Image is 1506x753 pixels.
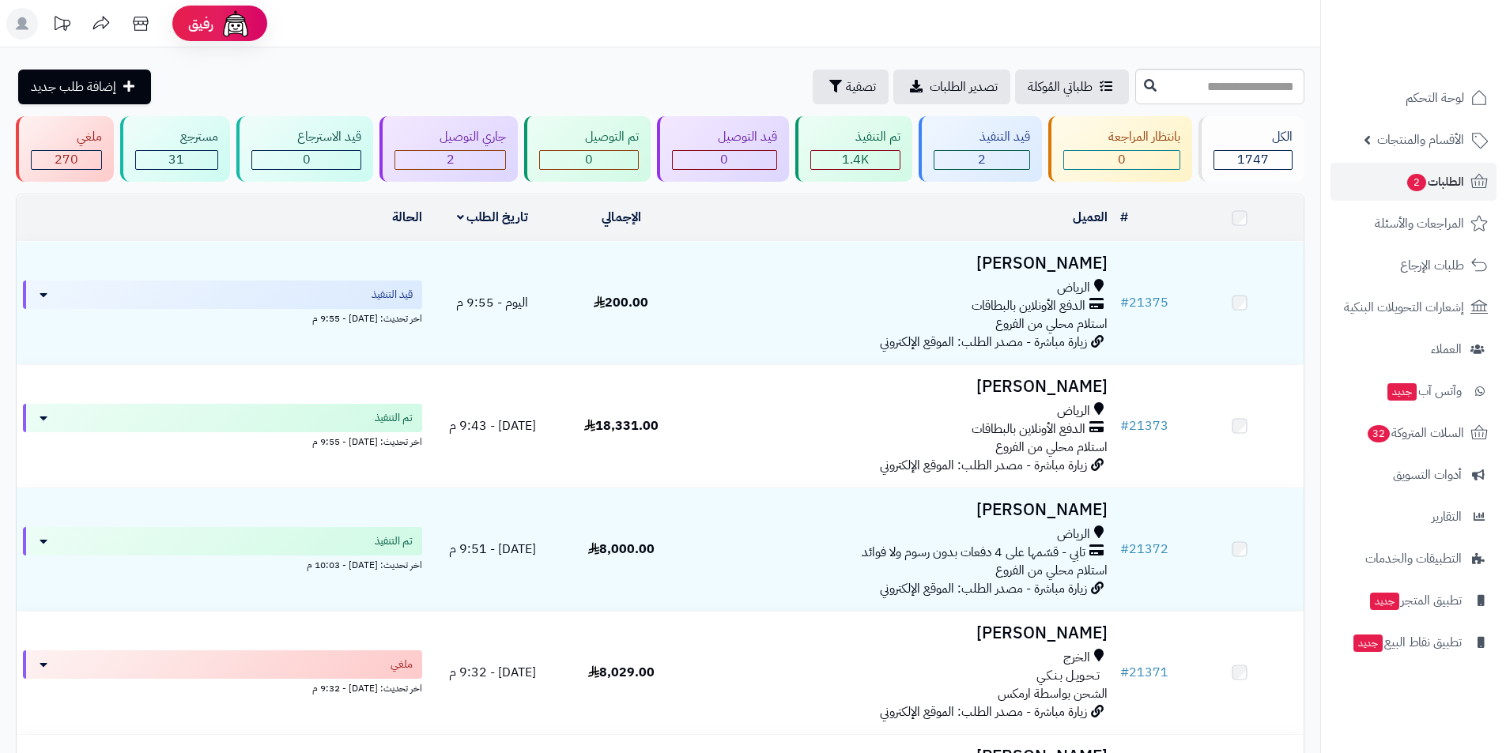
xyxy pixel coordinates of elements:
span: الدفع الأونلاين بالبطاقات [972,420,1085,439]
span: 8,000.00 [588,540,655,559]
a: وآتس آبجديد [1330,372,1497,410]
span: قيد التنفيذ [372,287,413,303]
span: الشحن بواسطة ارمكس [998,684,1108,703]
a: لوحة التحكم [1330,79,1497,117]
span: 2 [447,150,455,169]
button: تصفية [813,70,889,104]
span: اليوم - 9:55 م [456,293,528,312]
span: التطبيقات والخدمات [1365,548,1462,570]
span: رفيق [188,14,213,33]
div: 0 [1064,151,1180,169]
a: تطبيق المتجرجديد [1330,582,1497,619]
span: التقارير [1432,506,1462,528]
span: زيارة مباشرة - مصدر الطلب: الموقع الإلكتروني [880,456,1087,475]
span: الخرج [1063,649,1090,667]
span: تم التنفيذ [375,410,413,426]
img: ai-face.png [220,8,251,40]
a: أدوات التسويق [1330,456,1497,494]
span: 31 [168,150,184,169]
div: اخر تحديث: [DATE] - 9:55 م [23,432,422,449]
a: قيد التنفيذ 2 [915,116,1045,182]
a: العميل [1073,208,1108,227]
div: اخر تحديث: [DATE] - 10:03 م [23,555,422,572]
h3: [PERSON_NAME] [692,378,1108,396]
span: زيارة مباشرة - مصدر الطلب: الموقع الإلكتروني [880,702,1087,721]
a: تصدير الطلبات [893,70,1010,104]
span: تطبيق المتجر [1368,589,1462,612]
div: قيد التنفيذ [934,128,1030,146]
div: اخر تحديث: [DATE] - 9:55 م [23,309,422,326]
a: الكل1747 [1195,116,1308,182]
a: تطبيق نقاط البيعجديد [1330,623,1497,661]
a: الحالة [392,208,422,227]
h3: [PERSON_NAME] [692,501,1108,519]
span: استلام محلي من الفروع [995,438,1108,457]
span: 0 [585,150,593,169]
span: 8,029.00 [588,663,655,682]
h3: [PERSON_NAME] [692,254,1108,273]
a: إشعارات التحويلات البنكية [1330,288,1497,326]
span: تصفية [846,77,876,96]
span: 0 [303,150,311,169]
span: تطبيق نقاط البيع [1352,631,1462,653]
span: 200.00 [594,293,648,312]
span: أدوات التسويق [1393,464,1462,486]
div: ملغي [31,128,102,146]
a: #21372 [1120,540,1168,559]
span: طلباتي المُوكلة [1028,77,1093,96]
div: 31 [136,151,218,169]
div: جاري التوصيل [394,128,507,146]
span: [DATE] - 9:51 م [449,540,536,559]
span: 1.4K [842,150,869,169]
a: بانتظار المراجعة 0 [1045,116,1196,182]
a: قيد التوصيل 0 [654,116,792,182]
div: تم التنفيذ [810,128,901,146]
span: تابي - قسّمها على 4 دفعات بدون رسوم ولا فوائد [862,544,1085,562]
a: التقارير [1330,498,1497,536]
span: 32 [1368,425,1390,442]
span: الرياض [1057,279,1090,297]
a: قيد الاسترجاع 0 [233,116,376,182]
span: 0 [1118,150,1126,169]
a: العملاء [1330,330,1497,368]
span: 0 [720,150,728,169]
div: قيد الاسترجاع [251,128,361,146]
div: اخر تحديث: [DATE] - 9:32 م [23,679,422,695]
div: 2 [395,151,506,169]
a: تم التنفيذ 1.4K [792,116,916,182]
div: 2 [934,151,1029,169]
span: 1747 [1237,150,1269,169]
span: وآتس آب [1386,380,1462,402]
a: إضافة طلب جديد [18,70,151,104]
span: طلبات الإرجاع [1400,254,1464,277]
a: المراجعات والأسئلة [1330,205,1497,243]
a: طلباتي المُوكلة [1015,70,1129,104]
span: جديد [1353,634,1383,652]
span: زيارة مباشرة - مصدر الطلب: الموقع الإلكتروني [880,579,1087,598]
span: 18,331.00 [584,416,659,435]
a: التطبيقات والخدمات [1330,540,1497,578]
span: 2 [978,150,986,169]
a: # [1120,208,1128,227]
a: تم التوصيل 0 [521,116,654,182]
span: الدفع الأونلاين بالبطاقات [972,297,1085,315]
span: المراجعات والأسئلة [1375,213,1464,235]
span: # [1120,540,1129,559]
span: استلام محلي من الفروع [995,561,1108,580]
div: 270 [32,151,101,169]
span: [DATE] - 9:32 م [449,663,536,682]
a: #21375 [1120,293,1168,312]
div: 0 [540,151,638,169]
span: الأقسام والمنتجات [1377,129,1464,151]
div: تم التوصيل [539,128,639,146]
span: جديد [1387,383,1417,401]
span: 270 [55,150,78,169]
a: تحديثات المنصة [42,8,81,43]
span: [DATE] - 9:43 م [449,416,536,435]
a: السلات المتروكة32 [1330,414,1497,452]
span: إشعارات التحويلات البنكية [1344,296,1464,318]
a: ملغي 270 [13,116,117,182]
div: 0 [673,151,776,169]
span: السلات المتروكة [1366,422,1464,444]
span: تم التنفيذ [375,533,413,549]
